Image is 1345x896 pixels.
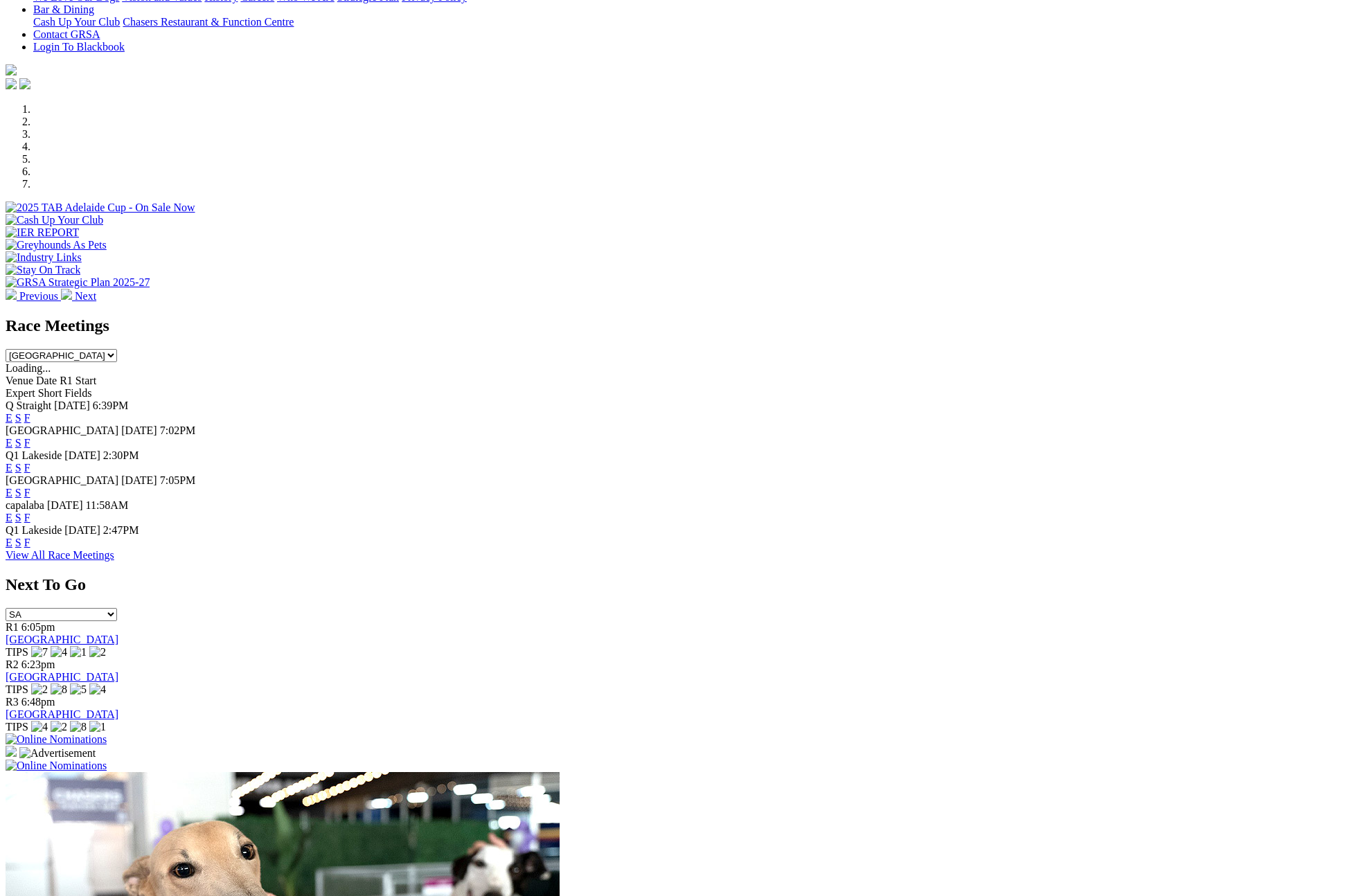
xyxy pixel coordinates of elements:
[33,28,100,40] a: Contact GRSA
[61,289,72,300] img: chevron-right-pager-white.svg
[70,646,87,658] img: 1
[33,41,125,53] a: Login To Blackbook
[103,449,139,461] span: 2:30PM
[47,499,83,511] span: [DATE]
[6,375,33,386] span: Venue
[24,537,30,548] a: F
[15,412,21,424] a: S
[15,437,21,449] a: S
[61,290,96,302] a: Next
[51,721,67,733] img: 2
[64,387,91,399] span: Fields
[31,683,48,696] img: 2
[31,721,48,733] img: 4
[6,290,61,302] a: Previous
[15,512,21,523] a: S
[6,276,150,289] img: GRSA Strategic Plan 2025-27
[6,264,80,276] img: Stay On Track
[89,646,106,658] img: 2
[31,646,48,658] img: 7
[121,474,157,486] span: [DATE]
[6,449,62,461] span: Q1 Lakeside
[6,316,1339,335] h2: Race Meetings
[6,537,12,548] a: E
[33,3,94,15] a: Bar & Dining
[6,78,17,89] img: facebook.svg
[51,646,67,658] img: 4
[15,487,21,499] a: S
[6,400,51,411] span: Q Straight
[6,214,103,226] img: Cash Up Your Club
[6,760,107,772] img: Online Nominations
[6,683,28,695] span: TIPS
[64,449,100,461] span: [DATE]
[6,362,51,374] span: Loading...
[6,64,17,75] img: logo-grsa-white.png
[93,400,129,411] span: 6:39PM
[51,683,67,696] img: 8
[6,239,107,251] img: Greyhounds As Pets
[6,746,17,757] img: 15187_Greyhounds_GreysPlayCentral_Resize_SA_WebsiteBanner_300x115_2025.jpg
[15,537,21,548] a: S
[6,549,114,561] a: View All Race Meetings
[103,524,139,536] span: 2:47PM
[6,671,118,683] a: [GEOGRAPHIC_DATA]
[33,16,1339,28] div: Bar & Dining
[86,499,129,511] span: 11:58AM
[24,462,30,474] a: F
[6,387,35,399] span: Expert
[6,696,19,708] span: R3
[24,412,30,424] a: F
[6,634,118,645] a: [GEOGRAPHIC_DATA]
[89,721,106,733] img: 1
[123,16,294,28] a: Chasers Restaurant & Function Centre
[6,733,107,746] img: Online Nominations
[6,658,19,670] span: R2
[36,375,57,386] span: Date
[160,474,196,486] span: 7:05PM
[21,696,55,708] span: 6:48pm
[60,375,96,386] span: R1 Start
[6,708,118,720] a: [GEOGRAPHIC_DATA]
[6,412,12,424] a: E
[75,290,96,302] span: Next
[6,621,19,633] span: R1
[54,400,90,411] span: [DATE]
[121,424,157,436] span: [DATE]
[6,251,82,264] img: Industry Links
[6,474,118,486] span: [GEOGRAPHIC_DATA]
[70,683,87,696] img: 5
[33,16,120,28] a: Cash Up Your Club
[21,621,55,633] span: 6:05pm
[6,487,12,499] a: E
[6,721,28,733] span: TIPS
[6,524,62,536] span: Q1 Lakeside
[6,226,79,239] img: IER REPORT
[6,201,195,214] img: 2025 TAB Adelaide Cup - On Sale Now
[15,462,21,474] a: S
[64,524,100,536] span: [DATE]
[19,78,30,89] img: twitter.svg
[19,290,58,302] span: Previous
[24,512,30,523] a: F
[70,721,87,733] img: 8
[21,658,55,670] span: 6:23pm
[19,747,96,760] img: Advertisement
[6,646,28,658] span: TIPS
[6,499,44,511] span: capalaba
[6,575,1339,594] h2: Next To Go
[6,462,12,474] a: E
[24,437,30,449] a: F
[24,487,30,499] a: F
[6,512,12,523] a: E
[6,437,12,449] a: E
[160,424,196,436] span: 7:02PM
[89,683,106,696] img: 4
[38,387,62,399] span: Short
[6,289,17,300] img: chevron-left-pager-white.svg
[6,424,118,436] span: [GEOGRAPHIC_DATA]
